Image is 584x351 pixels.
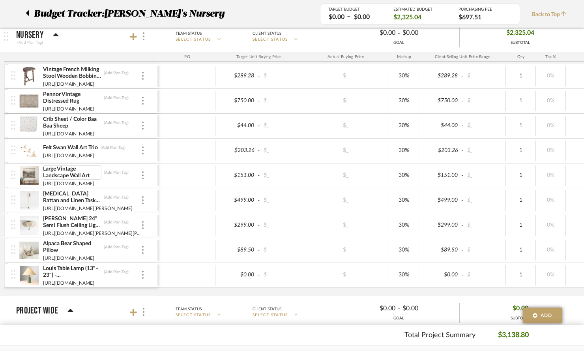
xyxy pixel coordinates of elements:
[142,271,144,279] img: 3dots-v.svg
[389,52,419,62] div: Markup
[19,216,39,235] img: 5304df41-3146-41ce-9a04-bb70efb3f3f0_50x50.jpg
[391,95,416,107] div: 30%
[324,120,367,131] div: $_
[538,120,563,131] div: 0%
[43,152,95,160] div: [URL][DOMAIN_NAME]
[43,130,95,138] div: [URL][DOMAIN_NAME]
[43,180,95,188] div: [URL][DOMAIN_NAME]
[19,67,39,86] img: d6ddc44f-17a1-4907-a193-75d180f6ea80_50x50.jpg
[103,220,129,225] div: (Add Plan Tag)
[352,13,372,22] div: $0.00
[498,330,529,341] p: $3,138.80
[391,195,416,206] div: 30%
[19,141,39,160] img: d2cb0190-b298-4660-9759-74597f5f9cf8_50x50.jpg
[19,266,39,285] img: 4ec8f51d-6775-4a09-a0ae-451f896efe75_50x50.jpg
[324,95,367,107] div: $_
[465,269,504,281] div: $_
[513,302,528,315] span: $0.00
[256,97,261,105] span: -
[142,146,144,154] img: 3dots-v.svg
[324,195,367,206] div: $_
[421,244,460,256] div: $89.50
[143,308,144,316] img: 3dots-v.svg
[253,30,281,37] div: Client Status
[104,7,228,21] p: [PERSON_NAME]'s Nursery
[43,229,141,237] div: [URL][DOMAIN_NAME][PERSON_NAME][PERSON_NAME]
[176,306,202,313] div: Team Status
[103,195,129,200] div: (Add Plan Tag)
[391,145,416,156] div: 30%
[43,116,101,130] div: Crib Sheet / Color Baa Baa Sheep
[218,95,256,107] div: $750.00
[11,121,15,130] img: vertical-grip.svg
[256,246,261,254] span: -
[218,145,256,156] div: $203.26
[16,39,44,46] div: (Add Plan Tag)
[345,302,398,315] div: $0.00
[391,170,416,181] div: 30%
[103,70,129,76] div: (Add Plan Tag)
[404,330,475,341] p: Total Project Summary
[43,80,95,88] div: [URL][DOMAIN_NAME]
[261,70,300,82] div: $_
[43,265,101,279] div: Louis Table Lamp (13"–23") - [PERSON_NAME]
[4,52,584,296] div: Nursery(Add Plan Tag)Team StatusSELECT STATUSClient StatusSELECT STATUS$0.00-$0.00GOAL$2,325.04SU...
[538,220,563,231] div: 0%
[103,120,129,126] div: (Add Plan Tag)
[218,269,256,281] div: $0.00
[261,170,300,181] div: $_
[256,147,261,155] span: -
[176,30,202,37] div: Team Status
[34,7,104,21] span: Budget Tracker:
[256,271,261,279] span: -
[253,37,288,43] span: SELECT STATUS
[218,70,256,82] div: $289.28
[324,220,367,231] div: $_
[508,244,533,256] div: 1
[391,244,416,256] div: 30%
[11,195,15,204] img: vertical-grip.svg
[506,52,536,62] div: Qty
[176,37,211,43] span: SELECT STATUS
[400,302,453,315] div: $0.00
[261,195,300,206] div: $_
[421,120,460,131] div: $44.00
[523,308,562,323] button: Add
[465,145,504,156] div: $_
[261,120,300,131] div: $_
[100,145,126,150] div: (Add Plan Tag)
[103,95,129,101] div: (Add Plan Tag)
[143,32,144,40] img: 3dots-v.svg
[256,221,261,229] span: -
[176,312,211,318] span: SELECT STATUS
[538,70,563,82] div: 0%
[103,244,129,250] div: (Add Plan Tag)
[142,122,144,130] img: 3dots-v.svg
[508,269,533,281] div: 1
[261,220,300,231] div: $_
[460,147,465,155] span: -
[215,52,302,62] div: Target Unit Buying Price
[43,279,95,287] div: [URL][DOMAIN_NAME]
[347,12,350,22] span: –
[465,95,504,107] div: $_
[43,205,133,212] div: [URL][DOMAIN_NAME][PERSON_NAME]
[43,215,101,229] div: [PERSON_NAME] 24" Semi Flush Ceiling Light by [PERSON_NAME]
[142,171,144,179] img: 3dots-v.svg
[11,220,15,229] img: vertical-grip.svg
[460,271,465,279] span: -
[400,27,453,39] div: $0.00
[459,13,481,22] span: $697.51
[261,269,300,281] div: $_
[253,312,288,318] span: SELECT STATUS
[508,95,533,107] div: 1
[506,40,534,46] div: SUBTOTAL
[465,220,504,231] div: $_
[19,92,39,111] img: 609f9878-b40a-433b-b098-50541646f871_50x50.jpg
[532,11,570,19] span: Back to Top
[324,269,367,281] div: $_
[421,95,460,107] div: $750.00
[460,172,465,180] span: -
[421,145,460,156] div: $203.26
[16,30,43,40] p: Nursery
